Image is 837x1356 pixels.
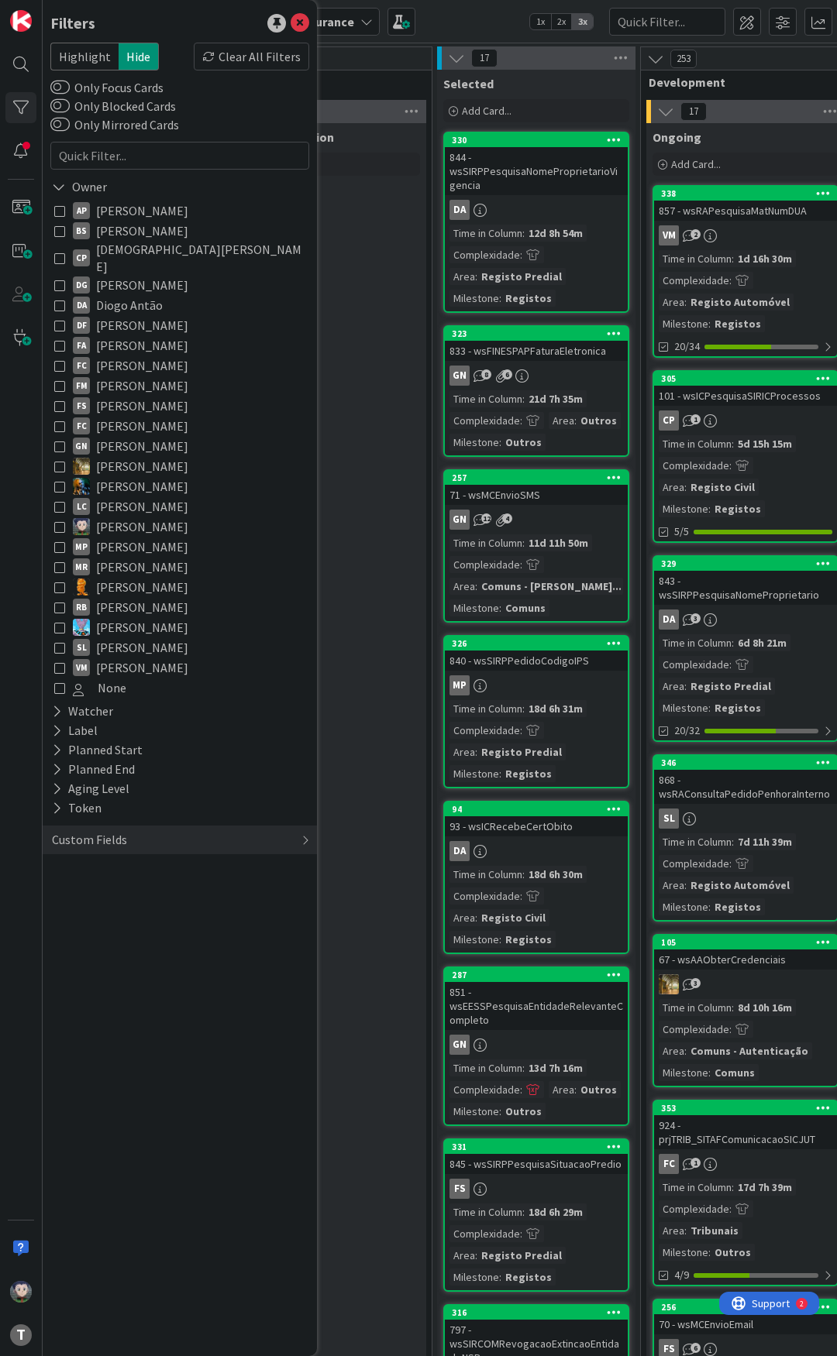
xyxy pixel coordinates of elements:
div: Outros [501,434,546,451]
div: Complexidade [449,722,520,739]
div: Registos [711,699,765,716]
div: 8d 10h 16m [734,999,796,1016]
span: [PERSON_NAME] [96,355,188,376]
div: 105 [661,937,837,948]
span: : [499,1103,501,1120]
a: 323833 - wsFINESPAPFaturaEletronicaGNTime in Column:21d 7h 35mComplexidade:Area:OutrosMilestone:O... [443,325,629,457]
div: VM [659,225,679,245]
div: DA [445,841,628,861]
button: None [54,678,305,698]
span: : [732,435,734,452]
div: 844 - wsSIRPPesquisaNomeProprietarioVigencia [445,147,628,195]
span: : [732,833,734,850]
span: 5/5 [674,524,689,540]
div: 9493 - wsICRecebeCertObito [445,802,628,836]
div: GN [73,438,90,455]
div: 13d 7h 16m [525,1059,587,1076]
div: Area [449,268,475,285]
div: 323 [452,328,628,339]
span: : [729,457,732,474]
div: 338 [661,188,837,199]
span: : [499,434,501,451]
span: [PERSON_NAME] [96,577,188,597]
span: [PERSON_NAME] [96,637,188,657]
div: 287 [452,970,628,980]
div: Complexidade [449,412,520,429]
div: FM [73,377,90,394]
span: : [520,556,522,573]
div: 331845 - wsSIRPPesquisaSituacaoPredio [445,1140,628,1174]
div: Time in Column [449,866,522,883]
div: 257 [445,471,628,485]
button: VM [PERSON_NAME] [54,657,305,678]
div: 93 - wsICRecebeCertObito [445,816,628,836]
a: 287851 - wsEESSPesquisaEntidadeRelevanteCompletoGNTime in Column:13d 7h 16mComplexidade:Area:Outr... [443,966,629,1126]
div: Milestone [449,765,499,782]
div: Area [659,479,684,496]
span: : [499,290,501,307]
div: 1d 16h 30m [734,250,796,267]
div: 257 [452,472,628,483]
span: : [499,765,501,782]
span: [PERSON_NAME] [96,335,188,355]
div: Area [659,877,684,894]
span: : [522,390,525,407]
a: 326840 - wsSIRPPedidoCodigoIPSMPTime in Column:18d 6h 31mComplexidade:Area:Registo PredialMilesto... [443,635,629,788]
div: 10567 - wsAAObterCredenciais [654,935,837,970]
span: : [522,700,525,717]
div: Registos [501,765,556,782]
div: SL [659,808,679,829]
div: GN [449,510,470,530]
div: GN [449,1035,470,1055]
div: 338857 - wsRAPesquisaMatNumDUA [654,187,837,221]
div: DA [659,609,679,630]
span: : [499,599,501,616]
div: DA [654,609,837,630]
span: : [499,931,501,948]
div: Registos [501,931,556,948]
label: Only Mirrored Cards [50,115,179,134]
span: [PERSON_NAME] [96,557,188,577]
img: SF [73,619,90,636]
span: Add Card... [671,157,721,171]
button: DF [PERSON_NAME] [54,315,305,335]
div: Comuns - Autenticação [687,1042,812,1059]
span: : [520,887,522,905]
span: : [520,722,522,739]
div: MR [73,558,90,575]
div: Registo Automóvel [687,294,794,311]
a: 331845 - wsSIRPPesquisaSituacaoPredioFSTime in Column:18d 6h 29mComplexidade:Area:Registo Predial... [443,1138,629,1292]
span: : [475,743,477,760]
div: SL [73,639,90,656]
div: 353 [654,1101,837,1115]
div: 287851 - wsEESSPesquisaEntidadeRelevanteCompleto [445,968,628,1030]
div: RB [73,599,90,616]
div: Time in Column [449,390,522,407]
div: CP [659,410,679,431]
div: Registos [711,898,765,915]
span: [PERSON_NAME] [96,436,188,456]
div: FC [73,417,90,434]
span: : [574,412,577,429]
span: : [732,634,734,651]
span: [PERSON_NAME] [96,537,188,557]
div: Comuns - [PERSON_NAME]... [477,578,625,595]
span: Diogo Antão [96,295,163,315]
button: DA Diogo Antão [54,295,305,315]
div: BS [73,222,90,239]
span: : [522,1059,525,1076]
div: CP [73,249,90,266]
span: 2 [691,229,701,239]
div: 6d 8h 21m [734,634,790,651]
span: 20/32 [674,723,700,739]
span: None [98,678,126,698]
span: [PERSON_NAME] [96,396,188,416]
button: LS [PERSON_NAME] [54,517,305,537]
div: 330844 - wsSIRPPesquisaNomeProprietarioVigencia [445,133,628,195]
div: 338 [654,187,837,201]
div: 346 [661,757,837,768]
div: 305101 - wsICPesquisaSIRICProcessos [654,372,837,406]
span: [PERSON_NAME] [96,416,188,436]
button: DG [PERSON_NAME] [54,275,305,295]
button: RL [PERSON_NAME] [54,577,305,597]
